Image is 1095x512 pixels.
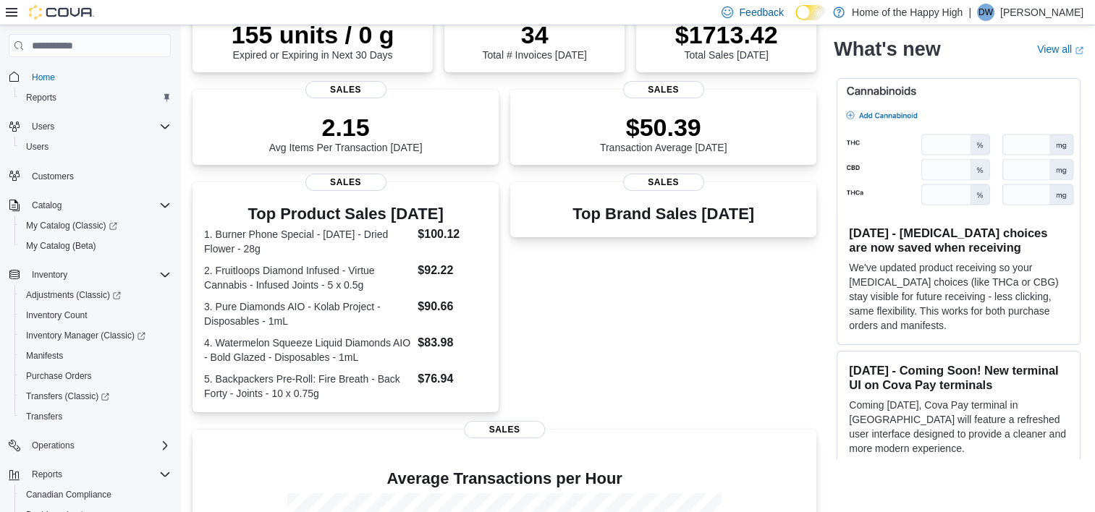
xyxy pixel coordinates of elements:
[14,485,177,505] button: Canadian Compliance
[623,81,704,98] span: Sales
[26,437,80,454] button: Operations
[849,260,1068,333] p: We've updated product receiving so your [MEDICAL_DATA] choices (like THCa or CBG) stay visible fo...
[482,20,586,61] div: Total # Invoices [DATE]
[29,5,94,20] img: Cova
[26,197,171,214] span: Catalog
[20,327,151,344] a: Inventory Manager (Classic)
[418,298,487,315] dd: $90.66
[20,347,69,364] a: Manifests
[26,411,62,422] span: Transfers
[600,113,727,153] div: Transaction Average [DATE]
[849,226,1068,255] h3: [DATE] - [MEDICAL_DATA] choices are now saved when receiving
[795,20,796,21] span: Dark Mode
[968,4,971,21] p: |
[32,200,62,211] span: Catalog
[834,38,940,61] h2: What's new
[20,217,171,234] span: My Catalog (Classic)
[26,466,68,483] button: Reports
[26,220,117,231] span: My Catalog (Classic)
[204,227,412,256] dt: 1. Burner Phone Special - [DATE] - Dried Flower - 28g
[1075,46,1083,54] svg: External link
[20,307,93,324] a: Inventory Count
[232,20,394,49] p: 155 units / 0 g
[26,266,171,283] span: Inventory
[20,327,171,344] span: Inventory Manager (Classic)
[204,205,487,223] h3: Top Product Sales [DATE]
[20,237,102,255] a: My Catalog (Beta)
[26,240,96,252] span: My Catalog (Beta)
[26,69,61,86] a: Home
[32,269,67,281] span: Inventory
[1000,4,1083,21] p: [PERSON_NAME]
[14,236,177,256] button: My Catalog (Beta)
[14,386,177,406] a: Transfers (Classic)
[32,171,74,182] span: Customers
[3,66,177,87] button: Home
[14,285,177,305] a: Adjustments (Classic)
[3,435,177,456] button: Operations
[14,137,177,157] button: Users
[32,469,62,480] span: Reports
[20,237,171,255] span: My Catalog (Beta)
[20,286,127,304] a: Adjustments (Classic)
[204,263,412,292] dt: 2. Fruitloops Diamond Infused - Virtue Cannabis - Infused Joints - 5 x 0.5g
[305,174,386,191] span: Sales
[26,289,121,301] span: Adjustments (Classic)
[852,4,963,21] p: Home of the Happy High
[204,299,412,328] dt: 3. Pure Diamonds AIO - Kolab Project - Disposables - 1mL
[32,121,54,132] span: Users
[20,367,171,385] span: Purchase Orders
[20,89,171,106] span: Reports
[20,388,171,405] span: Transfers (Classic)
[20,388,115,405] a: Transfers (Classic)
[26,370,92,382] span: Purchase Orders
[600,113,727,142] p: $50.39
[26,350,63,362] span: Manifests
[675,20,778,61] div: Total Sales [DATE]
[977,4,994,21] div: Dane Watson
[20,217,123,234] a: My Catalog (Classic)
[20,408,68,425] a: Transfers
[269,113,423,153] div: Avg Items Per Transaction [DATE]
[26,67,171,85] span: Home
[204,470,805,487] h4: Average Transactions per Hour
[204,336,412,364] dt: 4. Watermelon Squeeze Liquid Diamonds AIO - Bold Glazed - Disposables - 1mL
[849,398,1068,456] p: Coming [DATE], Cova Pay terminal in [GEOGRAPHIC_DATA] will feature a refreshed user interface des...
[978,4,993,21] span: DW
[26,466,171,483] span: Reports
[3,464,177,485] button: Reports
[26,197,67,214] button: Catalog
[572,205,754,223] h3: Top Brand Sales [DATE]
[26,310,88,321] span: Inventory Count
[305,81,386,98] span: Sales
[464,421,545,438] span: Sales
[3,166,177,187] button: Customers
[20,286,171,304] span: Adjustments (Classic)
[20,89,62,106] a: Reports
[26,489,111,500] span: Canadian Compliance
[26,437,171,454] span: Operations
[20,367,98,385] a: Purchase Orders
[20,486,171,503] span: Canadian Compliance
[14,305,177,325] button: Inventory Count
[26,92,56,103] span: Reports
[26,167,171,185] span: Customers
[418,334,487,351] dd: $83.98
[795,5,826,20] input: Dark Mode
[14,346,177,366] button: Manifests
[269,113,423,142] p: 2.15
[26,118,60,135] button: Users
[26,118,171,135] span: Users
[20,486,117,503] a: Canadian Compliance
[14,366,177,386] button: Purchase Orders
[3,265,177,285] button: Inventory
[20,138,171,155] span: Users
[26,141,48,153] span: Users
[418,370,487,388] dd: $76.94
[20,347,171,364] span: Manifests
[26,391,109,402] span: Transfers (Classic)
[20,307,171,324] span: Inventory Count
[675,20,778,49] p: $1713.42
[418,262,487,279] dd: $92.22
[204,372,412,401] dt: 5. Backpackers Pre-Roll: Fire Breath - Back Forty - Joints - 10 x 0.75g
